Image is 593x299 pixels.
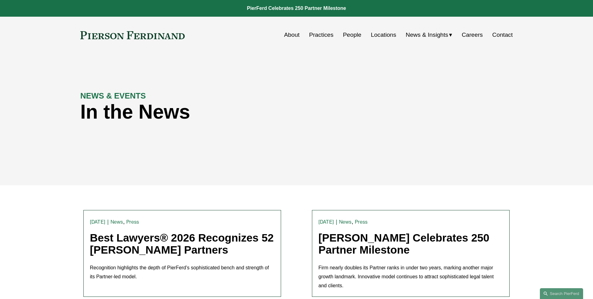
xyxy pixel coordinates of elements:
a: Practices [309,29,334,41]
span: , [123,218,125,225]
a: [PERSON_NAME] Celebrates 250 Partner Milestone [318,232,489,256]
a: Best Lawyers® 2026 Recognizes 52 [PERSON_NAME] Partners [90,232,274,256]
time: [DATE] [90,220,105,225]
a: Press [126,219,139,225]
h1: In the News [80,101,405,123]
strong: NEWS & EVENTS [80,91,146,100]
a: People [343,29,361,41]
a: Careers [462,29,483,41]
p: Firm nearly doubles its Partner ranks in under two years, marking another major growth landmark. ... [318,263,503,290]
time: [DATE] [318,220,334,225]
a: folder dropdown [406,29,452,41]
a: About [284,29,300,41]
p: Recognition highlights the depth of PierFerd’s sophisticated bench and strength of its Partner-le... [90,263,275,281]
a: Press [355,219,368,225]
a: Locations [371,29,396,41]
span: News & Insights [406,30,448,40]
span: , [352,218,353,225]
a: News [111,219,123,225]
a: News [339,219,352,225]
a: Contact [492,29,513,41]
a: Search this site [540,288,583,299]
